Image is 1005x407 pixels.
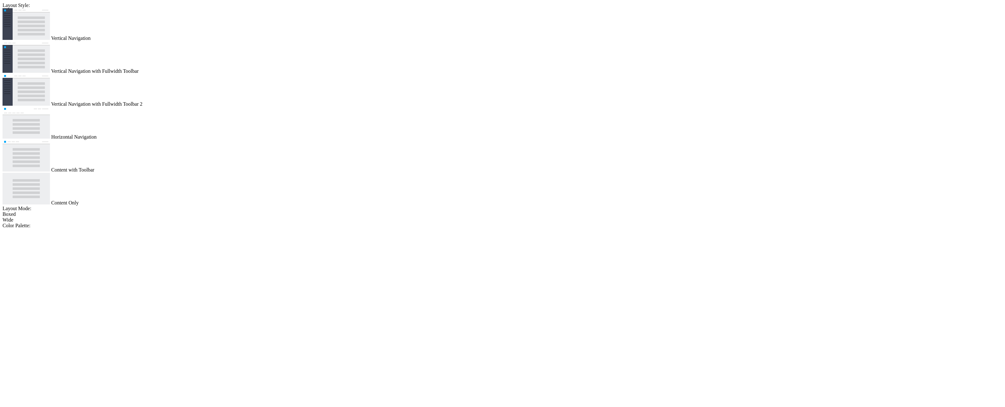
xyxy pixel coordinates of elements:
md-radio-button: Boxed [3,211,1002,217]
img: vertical-nav-with-full-toolbar.jpg [3,41,50,73]
img: content-with-toolbar.jpg [3,140,50,172]
md-radio-button: Vertical Navigation [3,8,1002,41]
img: vertical-nav.jpg [3,8,50,40]
img: horizontal-nav.jpg [3,107,50,139]
md-radio-button: Vertical Navigation with Fullwidth Toolbar [3,41,1002,74]
div: Color Palette: [3,223,1002,229]
md-radio-button: Horizontal Navigation [3,107,1002,140]
div: Layout Style: [3,3,1002,8]
md-radio-button: Wide [3,217,1002,223]
span: Content with Toolbar [51,167,94,172]
span: Vertical Navigation with Fullwidth Toolbar [51,68,139,74]
span: Vertical Navigation [51,35,91,41]
span: Vertical Navigation with Fullwidth Toolbar 2 [51,101,143,107]
span: Content Only [51,200,79,205]
md-radio-button: Content Only [3,173,1002,206]
md-radio-button: Content with Toolbar [3,140,1002,173]
span: Horizontal Navigation [51,134,97,140]
img: content-only.jpg [3,173,50,204]
div: Layout Mode: [3,206,1002,211]
img: vertical-nav-with-full-toolbar-2.jpg [3,74,50,106]
md-radio-button: Vertical Navigation with Fullwidth Toolbar 2 [3,74,1002,107]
